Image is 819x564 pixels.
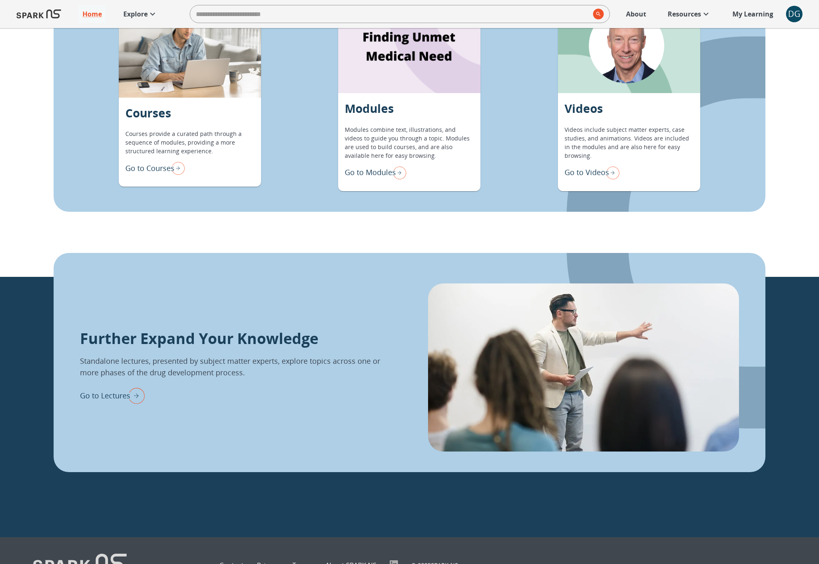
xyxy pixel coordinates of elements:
[82,9,102,19] p: Home
[565,164,619,181] div: Go to Videos
[565,100,603,117] p: Videos
[428,283,739,452] img: lectures_info-nRWO3baA.webp
[125,104,171,122] p: Courses
[728,5,778,23] a: My Learning
[80,355,387,378] p: Standalone lectures, presented by subject matter experts, explore topics across one or more phase...
[125,159,185,177] div: Go to Courses
[119,3,261,98] div: Courses
[168,159,185,177] img: right arrow
[786,6,803,22] button: account of current user
[626,9,646,19] p: About
[345,125,474,160] p: Modules combine text, illustrations, and videos to guide you through a topic. Modules are used to...
[78,5,106,23] a: Home
[123,9,148,19] p: Explore
[622,5,650,23] a: About
[668,9,701,19] p: Resources
[603,164,619,181] img: right arrow
[590,5,604,23] button: search
[125,129,254,155] p: Courses provide a curated path through a sequence of modules, providing a more structured learnin...
[732,9,773,19] p: My Learning
[345,100,394,117] p: Modules
[119,5,162,23] a: Explore
[80,328,318,349] p: Further Expand Your Knowledge
[345,167,396,178] p: Go to Modules
[124,385,145,406] img: right arrow
[80,390,130,401] p: Go to Lectures
[80,385,145,406] div: Go to Lectures
[16,4,61,24] img: Logo of SPARK at Stanford
[786,6,803,22] div: DG
[345,164,406,181] div: Go to Modules
[565,167,609,178] p: Go to Videos
[125,163,174,174] p: Go to Courses
[390,164,406,181] img: right arrow
[565,125,694,160] p: Videos include subject matter experts, case studies, and animations. Videos are included in the m...
[664,5,715,23] a: Resources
